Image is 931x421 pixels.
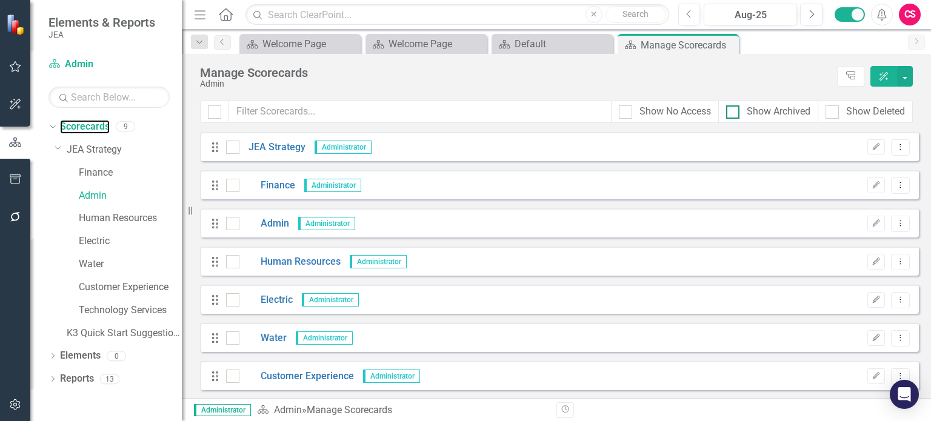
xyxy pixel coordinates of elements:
span: Search [622,9,649,19]
div: Welcome Page [389,36,484,51]
a: Human Resources [239,255,341,269]
span: Elements & Reports [48,15,155,30]
span: Administrator [315,141,372,154]
span: Administrator [296,331,353,345]
div: Open Intercom Messenger [890,380,919,409]
div: Show Deleted [846,105,905,119]
a: Admin [239,217,289,231]
a: Scorecards [60,120,110,134]
small: JEA [48,30,155,39]
span: Administrator [194,404,251,416]
div: Manage Scorecards [641,38,736,53]
div: 13 [100,374,119,384]
a: Water [79,257,182,271]
span: Administrator [302,293,359,307]
a: JEA Strategy [67,143,182,157]
span: Administrator [363,370,420,383]
a: Elements [60,349,101,363]
div: Welcome Page [262,36,358,51]
a: Water [239,331,287,345]
a: Default [495,36,610,51]
div: Show Archived [747,105,810,119]
input: Search Below... [48,87,170,108]
a: Welcome Page [369,36,484,51]
button: Search [606,6,666,23]
div: Default [515,36,610,51]
a: Customer Experience [239,370,354,383]
div: 9 [116,122,135,132]
a: Electric [239,293,293,307]
a: Admin [48,58,170,71]
span: Administrator [298,217,355,230]
div: » Manage Scorecards [257,403,547,417]
a: Technology Services [79,303,182,317]
a: Admin [274,404,302,416]
a: JEA Strategy [239,141,305,154]
div: Manage Scorecards [200,66,831,79]
a: Reports [60,372,94,386]
input: Filter Scorecards... [229,101,612,123]
div: 0 [107,351,126,361]
div: Admin [200,79,831,88]
img: ClearPoint Strategy [6,14,27,35]
div: Show No Access [639,105,711,119]
a: Customer Experience [79,280,182,294]
a: Finance [239,179,295,193]
a: K3 Quick Start Suggestions [67,327,182,340]
div: Aug-25 [708,8,793,22]
a: Electric [79,234,182,248]
a: Admin [79,189,182,203]
a: Welcome Page [242,36,358,51]
button: CS [899,4,921,25]
input: Search ClearPoint... [245,4,669,25]
button: Aug-25 [704,4,797,25]
a: Human Resources [79,211,182,225]
a: Finance [79,166,182,180]
span: Administrator [350,255,407,268]
span: Administrator [304,179,361,192]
